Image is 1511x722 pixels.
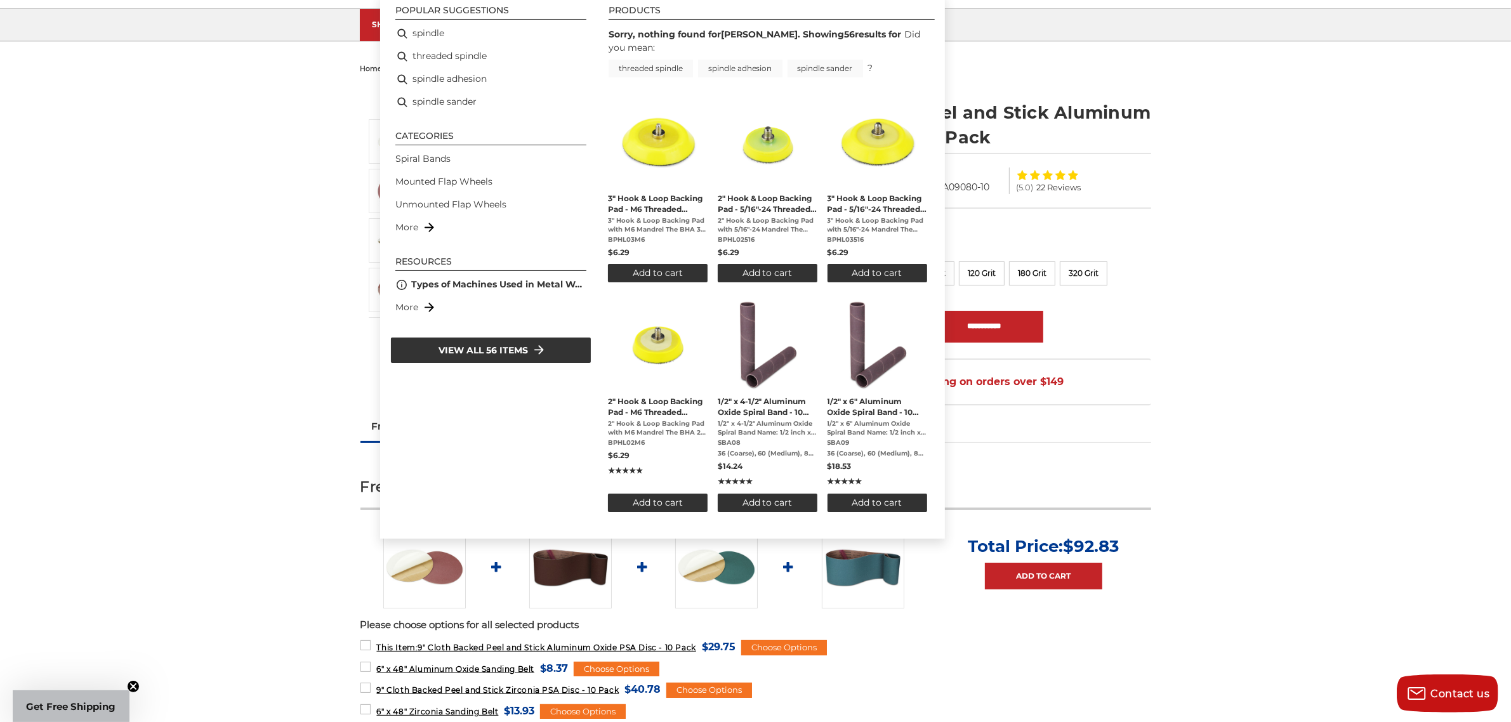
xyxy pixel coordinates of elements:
img: 1/2" x 6" Spiral Bands Aluminum Oxide [831,298,923,390]
button: Add to cart [828,494,927,512]
li: Resources [395,257,586,271]
li: Popular suggestions [395,6,586,20]
div: SHOP CATEGORIES [373,20,474,29]
span: 1/2" x 4-1/2" Aluminum Oxide Spiral Band Name: 1/2 inch x 4-1/2 inch Aluminum Oxide Spiral Band D... [718,419,817,437]
span: home [360,64,383,73]
img: peel and stick psa aluminum oxide disc [377,175,409,207]
li: 1/2" x 6" Aluminum Oxide Spiral Band - 10 Pack [822,293,932,517]
span: ★★★★★ [828,476,862,487]
a: spindle sander [788,60,863,77]
a: threaded spindle [609,60,693,77]
li: spindle [390,22,591,45]
a: 1/2" x 6" Aluminum Oxide Spiral Band - 10 Pack [828,298,927,512]
img: 2-inch hook and loop backing pad with a 5/16"-24 threaded spindle and tapered edge for precision ... [722,95,814,187]
span: 1/2" x 4-1/2" Aluminum Oxide Spiral Band - 10 Pack [718,396,817,417]
li: Mounted Flap Wheels [390,171,591,194]
a: Add to Cart [985,563,1102,589]
a: 1/2" x 4-1/2" Aluminum Oxide Spiral Band - 10 Pack [718,298,817,512]
li: 3" Hook & Loop Backing Pad - M6 Threaded Spindle [603,90,713,287]
li: Categories [395,131,586,145]
span: 1/2" x 6" Aluminum Oxide Spiral Band Name: 1/2 inch x 6 inch Aluminum Oxide Spiral Band Descripti... [828,419,927,437]
span: 6" x 48" Aluminum Oxide Sanding Belt [376,664,534,674]
span: $6.29 [608,247,630,257]
p: Please choose options for all selected products [360,618,1151,633]
div: Choose Options [574,662,659,677]
span: 1/2" x 6" Aluminum Oxide Spiral Band - 10 Pack [828,396,927,417]
li: 2" Hook & Loop Backing Pad - M6 Threaded Spindle [603,293,713,517]
span: 2" Hook & Loop Backing Pad - 5/16"-24 Threaded Spindle [718,193,817,214]
label: Choose Your Grit: [765,242,1151,255]
a: 2" Hook & Loop Backing Pad - M6 Threaded Spindle [608,298,708,512]
span: $13.93 [504,702,534,719]
span: 2" Hook & Loop Backing Pad - M6 Threaded Spindle [608,396,708,417]
span: $40.78 [624,681,661,698]
li: 2" Hook & Loop Backing Pad - 5/16"-24 Threaded Spindle [713,90,822,287]
span: Free Shipping on orders over $149 [852,369,1064,395]
span: 3" Hook & Loop Backing Pad with 5/16"-24 Mandrel The BHA 3-inch Hook & Loop Sanding Disc Backing ... [828,216,927,234]
img: 9 inch Aluminum Oxide PSA Sanding Disc with Cloth Backing [383,526,466,608]
span: SBA09 [828,438,927,447]
button: Next [378,316,409,343]
div: Choose Options [540,704,626,719]
div: Choose Options [741,640,827,655]
span: 9" Cloth Backed Peel and Stick Zirconia PSA Disc - 10 Pack [376,685,619,695]
a: Types of Machines Used in Metal Working Industries [411,278,586,291]
span: (5.0) [1016,183,1033,192]
button: Add to cart [718,494,817,512]
dd: CPSAA09080-10 [918,181,989,194]
span: 2" Hook & Loop Backing Pad with M6 Mandrel The BHA 2-inch Hook & Loop Sanding Disc Backing Pad wi... [608,419,708,437]
img: clothed backed AOX PSA - 10 Pack [377,274,409,306]
li: 1/2" x 4-1/2" Aluminum Oxide Spiral Band - 10 Pack [713,293,822,517]
div: Choose Options [666,683,752,698]
span: BPHL02516 [718,235,817,244]
span: Showing results for [803,29,902,40]
a: Mounted Flap Wheels [395,175,492,188]
span: $14.24 [718,461,742,471]
button: Add to cart [608,264,708,282]
li: Products [609,6,935,20]
p: Total Price: [968,536,1119,556]
li: spindle sander [390,91,591,114]
span: 6" x 48" Zirconia Sanding Belt [376,707,498,716]
span: $6.29 [718,247,739,257]
span: $6.29 [828,247,849,257]
li: View all 56 items [390,337,591,364]
span: $29.75 [702,638,736,655]
button: Close teaser [127,680,140,693]
div: Get Free ShippingClose teaser [13,690,129,722]
span: Sorry, nothing found for . [609,29,801,40]
span: Frequently Bought [360,478,502,496]
span: $18.53 [828,461,852,471]
span: 3" Hook & Loop Backing Pad with M6 Mandrel The BHA 3-inch Hook & Loop Sanding Disc Backing Pad wi... [608,216,708,234]
span: $8.37 [540,660,568,677]
li: More [390,216,591,239]
li: More [390,296,591,319]
span: Get Free Shipping [27,700,116,712]
div: Did you mean: ? [609,29,921,74]
button: Contact us [1397,674,1498,712]
img: 3-Inch Hook & Loop Backing Pad with M6 Threaded Spindle from Empire Abrasives, to use with abrasi... [612,95,704,187]
li: Spiral Bands [390,148,591,171]
span: ★★★★★ [718,476,753,487]
button: Add to cart [718,264,817,282]
b: [PERSON_NAME] [721,29,798,40]
span: 3" Hook & Loop Backing Pad - M6 Threaded Spindle [608,193,708,214]
img: 3-inch Hook & Loop Backing Pad with 5/16"-24 Threaded Spindle for precise and durable sanding too... [831,95,923,187]
button: Add to cart [608,494,708,512]
span: Contact us [1431,688,1490,700]
img: 2-inch hook and loop backing pad with a durable M6 threaded spindle [612,298,704,390]
span: 2" Hook & Loop Backing Pad with 5/16"-24 Mandrel The BHA 2-inch Hook & Loop Sanding Disc Backing ... [718,216,817,234]
li: threaded spindle [390,45,591,68]
li: Types of Machines Used in Metal Working Industries [390,273,591,296]
span: 3" Hook & Loop Backing Pad - 5/16"-24 Threaded Spindle [828,193,927,214]
button: Previous [378,92,409,119]
span: 9" Cloth Backed Peel and Stick Aluminum Oxide PSA Disc - 10 Pack [376,643,696,652]
span: SBA08 [718,438,817,447]
span: 36 (Coarse), 60 (Medium), 80 (Medium), 120 (Fine), 150 (Fine), 240 (Very Fine), 320 (Very Fine) [718,449,817,458]
span: 22 Reviews [1036,183,1081,192]
img: 9 inch Aluminum Oxide PSA Sanding Disc with Cloth Backing [377,126,409,157]
a: Unmounted Flap Wheels [395,198,506,211]
img: 1/2" x 4-1/2" Spiral Bands Aluminum Oxide [722,298,814,390]
img: sticky backed sanding disc [377,225,409,256]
